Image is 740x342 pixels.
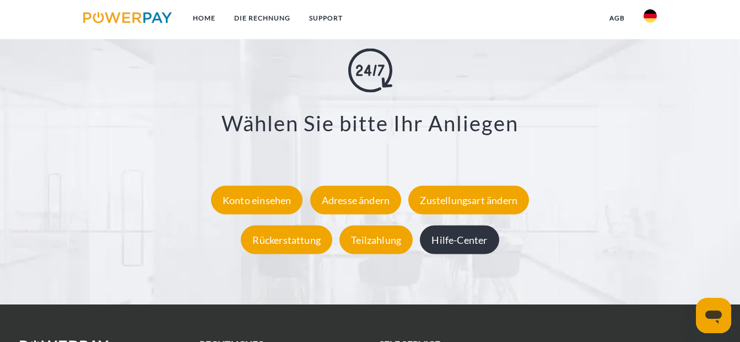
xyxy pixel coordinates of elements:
a: Zustellungsart ändern [406,194,532,206]
a: agb [600,8,634,28]
div: Teilzahlung [339,226,413,254]
a: Teilzahlung [337,234,415,246]
a: DIE RECHNUNG [225,8,300,28]
div: Adresse ändern [310,186,402,215]
a: Konto einsehen [208,194,306,206]
img: online-shopping.svg [348,49,392,93]
div: Hilfe-Center [420,226,499,254]
div: Rückerstattung [241,226,332,254]
div: Konto einsehen [211,186,303,215]
img: de [644,9,657,23]
a: SUPPORT [300,8,352,28]
iframe: Schaltfläche zum Öffnen des Messaging-Fensters [696,298,731,333]
a: Rückerstattung [238,234,335,246]
a: Adresse ändern [307,194,404,206]
div: Zustellungsart ändern [408,186,529,215]
a: Home [183,8,225,28]
h3: Wählen Sie bitte Ihr Anliegen [51,110,689,137]
a: Hilfe-Center [417,234,501,246]
img: logo-powerpay.svg [83,12,172,23]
